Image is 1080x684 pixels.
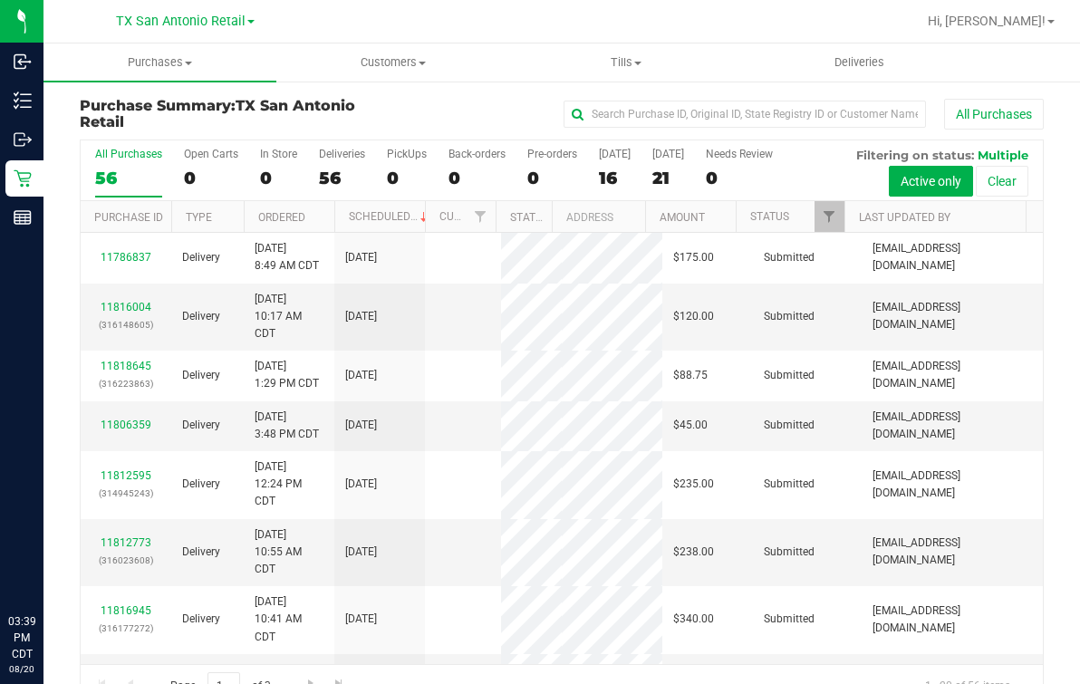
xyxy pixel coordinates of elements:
div: 56 [95,168,162,188]
span: $45.00 [673,417,708,434]
span: Tills [511,54,742,71]
iframe: Resource center [18,539,72,593]
p: 08/20 [8,662,35,676]
span: [DATE] 10:41 AM CDT [255,593,323,646]
span: $235.00 [673,476,714,493]
div: All Purchases [95,148,162,160]
span: [DATE] 12:24 PM CDT [255,458,323,511]
div: 0 [706,168,773,188]
span: [EMAIL_ADDRESS][DOMAIN_NAME] [873,409,1032,443]
a: Deliveries [743,43,976,82]
span: [DATE] 10:55 AM CDT [255,526,323,579]
span: Delivery [182,417,220,434]
span: Submitted [764,544,815,561]
inline-svg: Reports [14,208,32,226]
span: Delivery [182,308,220,325]
span: Delivery [182,249,220,266]
span: [DATE] 1:29 PM CDT [255,358,319,392]
span: TX San Antonio Retail [80,97,355,130]
span: [DATE] [345,308,377,325]
span: [DATE] [345,249,377,266]
a: Customer [439,210,496,223]
span: [EMAIL_ADDRESS][DOMAIN_NAME] [873,358,1032,392]
a: Scheduled [349,210,431,223]
button: All Purchases [944,99,1044,130]
p: (314945243) [92,485,160,502]
span: Submitted [764,417,815,434]
button: Clear [976,166,1028,197]
span: [DATE] 10:17 AM CDT [255,291,323,343]
a: Customers [276,43,509,82]
div: 0 [527,168,577,188]
a: 11786837 [101,251,151,264]
a: Purchases [43,43,276,82]
span: [EMAIL_ADDRESS][DOMAIN_NAME] [873,299,1032,333]
span: Submitted [764,308,815,325]
a: 11812773 [101,536,151,549]
p: (316023608) [92,552,160,569]
div: Pre-orders [527,148,577,160]
span: Deliveries [810,54,909,71]
a: Filter [465,201,495,232]
a: State Registry ID [510,211,605,224]
span: [DATE] [345,611,377,628]
inline-svg: Inbound [14,53,32,71]
span: $175.00 [673,249,714,266]
p: (316223863) [92,375,160,392]
a: Type [186,211,212,224]
p: 03:39 PM CDT [8,613,35,662]
span: [EMAIL_ADDRESS][DOMAIN_NAME] [873,602,1032,637]
span: Delivery [182,544,220,561]
span: [EMAIL_ADDRESS][DOMAIN_NAME] [873,535,1032,569]
a: 11816945 [101,604,151,617]
span: [DATE] 8:49 AM CDT [255,240,319,275]
div: [DATE] [652,148,684,160]
a: Last Updated By [859,211,950,224]
span: [EMAIL_ADDRESS][DOMAIN_NAME] [873,467,1032,502]
inline-svg: Retail [14,169,32,188]
a: Tills [510,43,743,82]
span: $340.00 [673,611,714,628]
span: Delivery [182,611,220,628]
span: Multiple [978,148,1028,162]
a: Filter [815,201,844,232]
div: 0 [448,168,506,188]
div: 21 [652,168,684,188]
button: Active only [889,166,973,197]
th: Address [552,201,645,233]
h3: Purchase Summary: [80,98,401,130]
div: [DATE] [599,148,631,160]
div: Open Carts [184,148,238,160]
span: Submitted [764,249,815,266]
p: (316148605) [92,316,160,333]
a: 11806359 [101,419,151,431]
span: [DATE] [345,367,377,384]
span: [EMAIL_ADDRESS][DOMAIN_NAME] [873,240,1032,275]
div: Deliveries [319,148,365,160]
inline-svg: Inventory [14,92,32,110]
a: Ordered [258,211,305,224]
span: [DATE] [345,544,377,561]
div: Back-orders [448,148,506,160]
span: [DATE] [345,476,377,493]
span: TX San Antonio Retail [116,14,246,29]
div: 0 [184,168,238,188]
a: 11816004 [101,301,151,313]
span: Customers [277,54,508,71]
a: Amount [660,211,705,224]
div: 56 [319,168,365,188]
span: $238.00 [673,544,714,561]
div: 0 [387,168,427,188]
span: [DATE] 3:48 PM CDT [255,409,319,443]
div: 16 [599,168,631,188]
a: 11812595 [101,469,151,482]
a: Status [750,210,789,223]
div: In Store [260,148,297,160]
span: Hi, [PERSON_NAME]! [928,14,1046,28]
div: PickUps [387,148,427,160]
span: Delivery [182,476,220,493]
a: Purchase ID [94,211,163,224]
p: (316177272) [92,620,160,637]
span: Submitted [764,476,815,493]
span: [DATE] [345,417,377,434]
